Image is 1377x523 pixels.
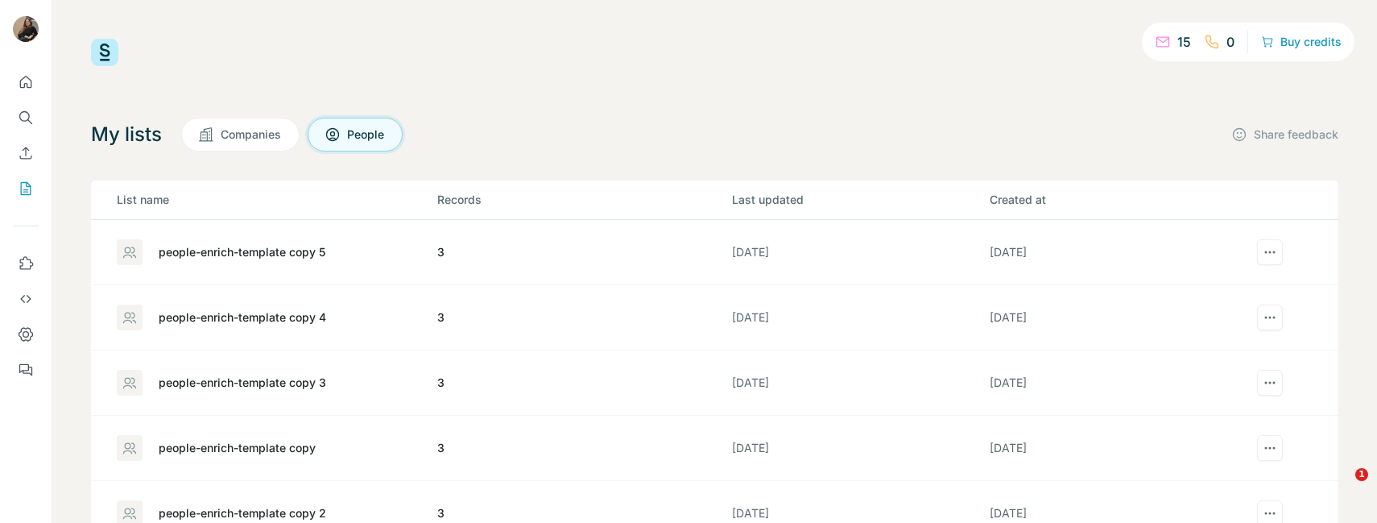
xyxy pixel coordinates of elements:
[1261,31,1342,53] button: Buy credits
[1257,370,1283,396] button: actions
[989,285,1247,351] td: [DATE]
[1355,468,1368,481] span: 1
[1257,435,1283,461] button: actions
[159,309,326,326] div: people-enrich-template copy 4
[1257,239,1283,265] button: actions
[13,16,39,42] img: Avatar
[732,192,988,208] p: Last updated
[437,192,730,208] p: Records
[731,351,989,416] td: [DATE]
[436,220,731,285] td: 3
[159,375,326,391] div: people-enrich-template copy 3
[731,285,989,351] td: [DATE]
[436,351,731,416] td: 3
[436,285,731,351] td: 3
[159,244,325,260] div: people-enrich-template copy 5
[1177,32,1191,52] p: 15
[989,351,1247,416] td: [DATE]
[436,416,731,481] td: 3
[13,284,39,313] button: Use Surfe API
[13,320,39,349] button: Dashboard
[347,127,386,143] span: People
[13,68,39,97] button: Quick start
[159,505,326,521] div: people-enrich-template copy 2
[13,103,39,132] button: Search
[159,440,316,456] div: people-enrich-template copy
[1226,32,1234,52] p: 0
[1231,127,1338,143] button: Share feedback
[91,39,118,66] img: Surfe Logo
[13,174,39,203] button: My lists
[13,355,39,384] button: Feedback
[13,249,39,278] button: Use Surfe on LinkedIn
[117,192,436,208] p: List name
[731,220,989,285] td: [DATE]
[990,192,1246,208] p: Created at
[91,122,162,147] h4: My lists
[731,416,989,481] td: [DATE]
[989,220,1247,285] td: [DATE]
[1257,305,1283,330] button: actions
[13,139,39,168] button: Enrich CSV
[221,127,283,143] span: Companies
[989,416,1247,481] td: [DATE]
[1322,468,1361,507] iframe: Intercom live chat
